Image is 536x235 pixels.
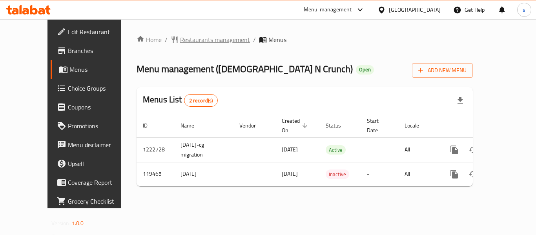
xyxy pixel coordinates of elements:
span: Start Date [367,116,389,135]
li: / [253,35,256,44]
div: Export file [451,91,470,110]
span: 1.0.0 [72,218,84,228]
td: [DATE]-cg migration [174,137,233,162]
nav: breadcrumb [137,35,473,44]
td: All [398,162,439,186]
span: Upsell [68,159,131,168]
span: s [523,5,525,14]
span: Menus [268,35,286,44]
a: Home [137,35,162,44]
td: 119465 [137,162,174,186]
button: more [445,140,464,159]
a: Upsell [51,154,137,173]
h2: Menus List [143,94,218,107]
a: Restaurants management [171,35,250,44]
td: 1222728 [137,137,174,162]
a: Grocery Checklist [51,192,137,211]
span: Grocery Checklist [68,197,131,206]
span: Open [356,66,374,73]
div: Menu-management [304,5,352,15]
span: Active [326,146,346,155]
span: 2 record(s) [184,97,218,104]
span: Coupons [68,102,131,112]
span: [DATE] [282,169,298,179]
button: Change Status [464,165,483,184]
span: Vendor [239,121,266,130]
div: [GEOGRAPHIC_DATA] [389,5,441,14]
span: Choice Groups [68,84,131,93]
span: Add New Menu [418,66,467,75]
span: Status [326,121,351,130]
span: Edit Restaurant [68,27,131,36]
a: Edit Restaurant [51,22,137,41]
span: Branches [68,46,131,55]
div: Total records count [184,94,218,107]
span: Version: [51,218,71,228]
a: Menu disclaimer [51,135,137,154]
span: ID [143,121,158,130]
td: [DATE] [174,162,233,186]
table: enhanced table [137,114,527,186]
span: Coverage Report [68,178,131,187]
a: Coverage Report [51,173,137,192]
span: Promotions [68,121,131,131]
li: / [165,35,168,44]
span: Menu management ( [DEMOGRAPHIC_DATA] N Crunch ) [137,60,353,78]
span: Name [180,121,204,130]
button: Add New Menu [412,63,473,78]
span: Created On [282,116,310,135]
span: Locale [405,121,429,130]
td: All [398,137,439,162]
span: Menus [69,65,131,74]
td: - [361,137,398,162]
a: Branches [51,41,137,60]
button: more [445,165,464,184]
a: Promotions [51,117,137,135]
span: [DATE] [282,144,298,155]
div: Open [356,65,374,75]
a: Menus [51,60,137,79]
a: Choice Groups [51,79,137,98]
span: Menu disclaimer [68,140,131,149]
div: Active [326,145,346,155]
span: Restaurants management [180,35,250,44]
span: Inactive [326,170,349,179]
button: Change Status [464,140,483,159]
a: Coupons [51,98,137,117]
th: Actions [439,114,527,138]
td: - [361,162,398,186]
